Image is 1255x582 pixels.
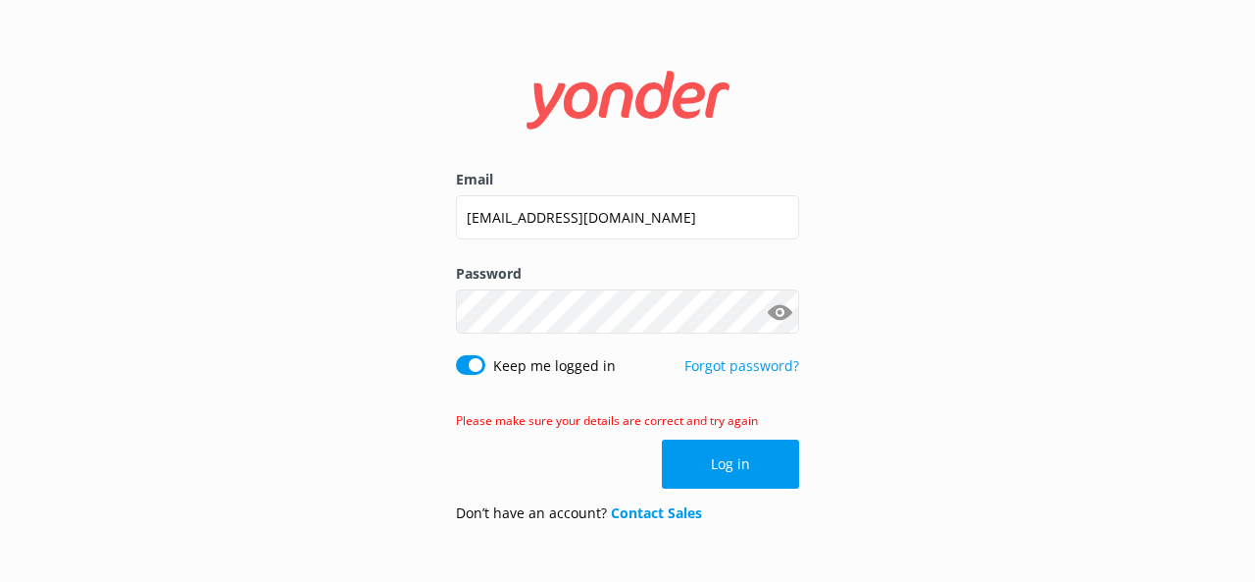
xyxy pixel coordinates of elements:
a: Forgot password? [684,356,799,375]
span: Please make sure your details are correct and try again [456,412,758,429]
input: user@emailaddress.com [456,195,799,239]
label: Email [456,169,799,190]
button: Log in [662,440,799,489]
p: Don’t have an account? [456,503,702,524]
label: Keep me logged in [493,355,616,377]
button: Show password [760,292,799,332]
label: Password [456,263,799,285]
a: Contact Sales [611,503,702,522]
